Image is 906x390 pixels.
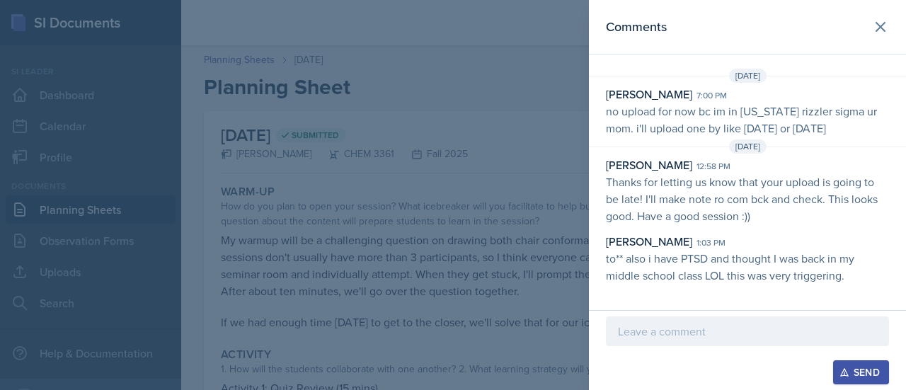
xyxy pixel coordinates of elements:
div: [PERSON_NAME] [606,86,692,103]
p: Thanks for letting us know that your upload is going to be late! I'll make note ro com bck and ch... [606,173,889,224]
span: [DATE] [729,139,767,154]
div: [PERSON_NAME] [606,233,692,250]
div: Send [842,367,880,378]
h2: Comments [606,17,667,37]
div: 12:58 pm [696,160,730,173]
div: [PERSON_NAME] [606,156,692,173]
div: 1:03 pm [696,236,726,249]
div: 7:00 pm [696,89,727,102]
button: Send [833,360,889,384]
span: [DATE] [729,69,767,83]
p: to** also i have PTSD and thought I was back in my middle school class LOL this was very triggering. [606,250,889,284]
p: no upload for now bc im in [US_STATE] rizzler sigma ur mom. i'll upload one by like [DATE] or [DATE] [606,103,889,137]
